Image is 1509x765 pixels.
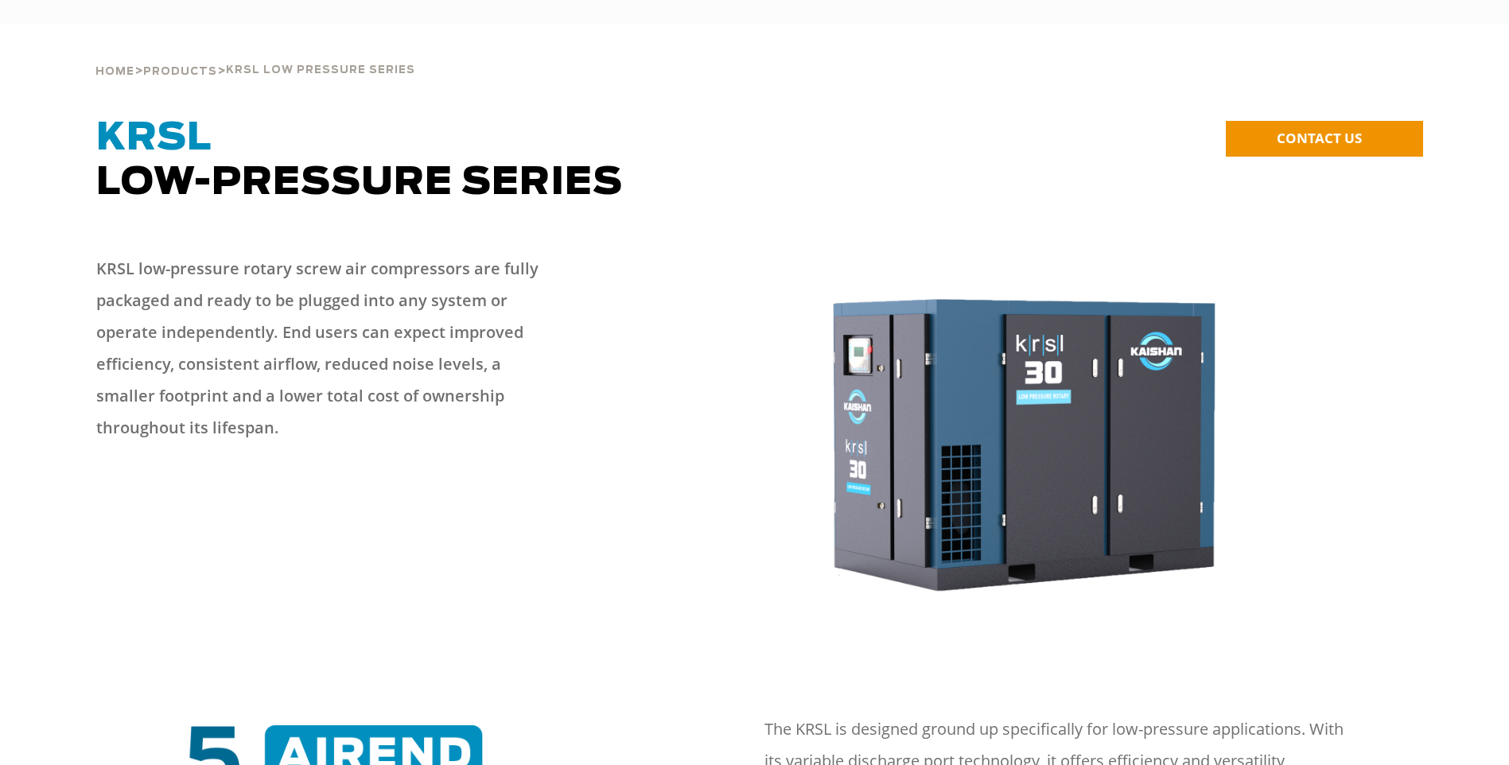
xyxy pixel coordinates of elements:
span: HOME [95,67,134,77]
span: Low-Pressure Series [96,119,623,202]
img: krsl30 [670,237,1375,634]
a: HOME [95,64,134,78]
span: KRSL [96,119,212,157]
span: KRSL LOW PRESSURE SERIES [226,65,415,76]
span: CONTACT US [1277,129,1362,147]
a: PRODUCTS [143,64,217,78]
a: CONTACT US [1226,121,1423,157]
div: > > [95,24,415,84]
p: KRSL low-pressure rotary screw air compressors are fully packaged and ready to be plugged into an... [96,253,558,444]
span: PRODUCTS [143,67,217,77]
